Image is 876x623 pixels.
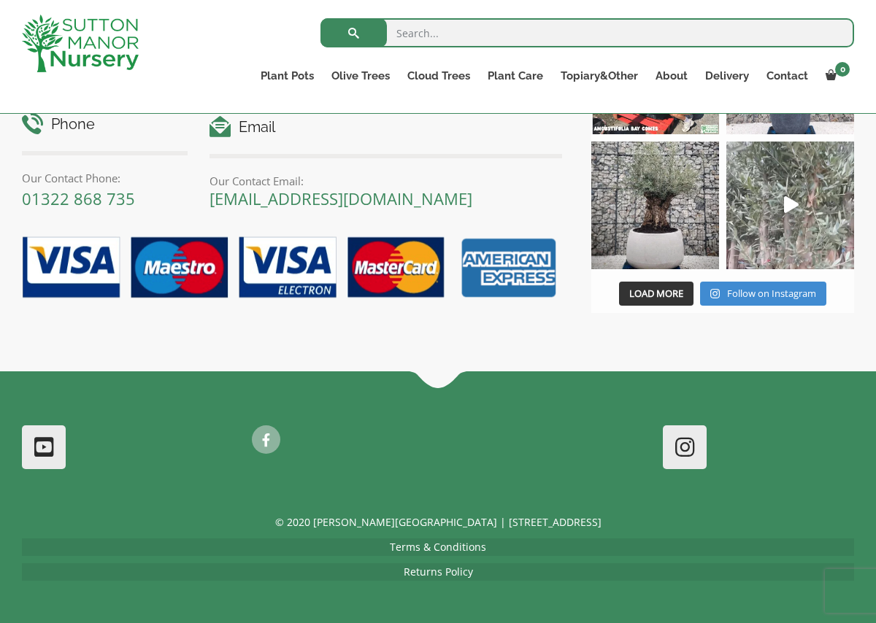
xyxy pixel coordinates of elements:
a: Plant Care [479,66,552,86]
span: Follow on Instagram [727,287,816,300]
a: 01322 868 735 [22,187,135,209]
a: Delivery [696,66,758,86]
a: Plant Pots [252,66,323,86]
a: Returns Policy [404,565,473,578]
span: Load More [629,287,683,300]
a: Topiary&Other [552,66,647,86]
input: Search... [320,18,854,47]
span: 0 [835,62,850,77]
p: Our Contact Phone: [22,169,188,187]
img: New arrivals Monday morning of beautiful olive trees 🤩🤩 The weather is beautiful this summer, gre... [726,142,854,269]
img: payment-options.png [11,228,562,309]
img: Check out this beauty we potted at our nursery today ❤️‍🔥 A huge, ancient gnarled Olive tree plan... [591,142,719,269]
a: Instagram Follow on Instagram [700,282,826,306]
button: Load More [619,282,693,306]
a: 0 [817,66,854,86]
img: logo [22,15,139,72]
svg: Instagram [710,288,720,299]
h4: Email [210,116,562,139]
a: Cloud Trees [399,66,479,86]
svg: Play [784,196,799,213]
a: [EMAIL_ADDRESS][DOMAIN_NAME] [210,187,472,209]
p: Our Contact Email: [210,172,562,190]
a: Play [726,142,854,269]
h4: Phone [22,113,188,136]
a: Contact [758,66,817,86]
p: © 2020 [PERSON_NAME][GEOGRAPHIC_DATA] | [STREET_ADDRESS] [22,514,854,531]
a: Olive Trees [323,66,399,86]
a: Terms & Conditions [390,540,486,554]
a: About [647,66,696,86]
